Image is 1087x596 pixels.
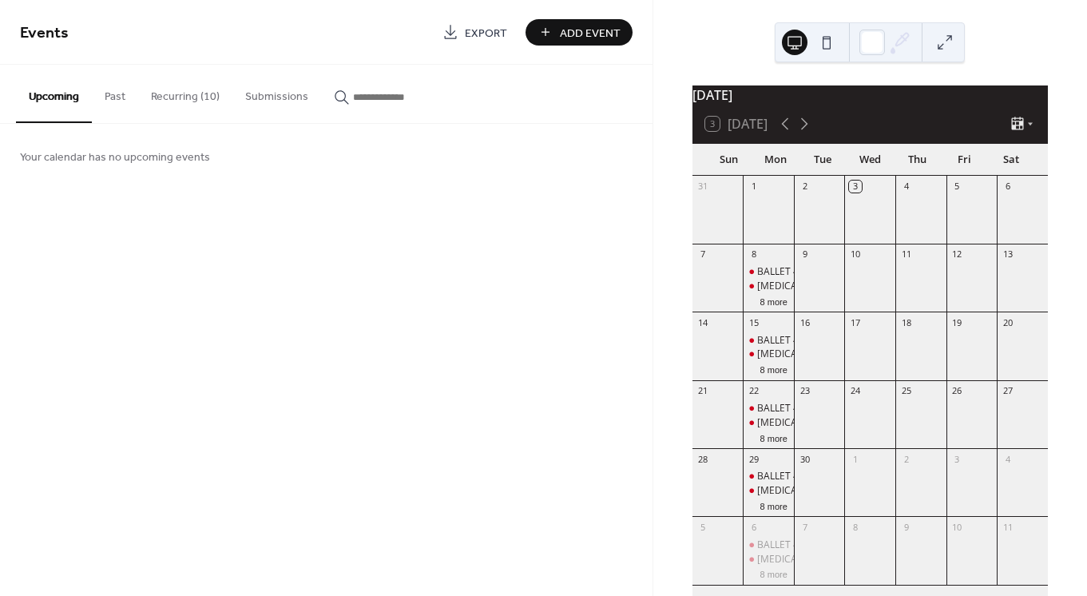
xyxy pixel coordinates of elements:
[849,248,861,260] div: 10
[1002,316,1014,328] div: 20
[847,144,894,176] div: Wed
[743,484,794,498] div: CROSS TRAINING 3
[748,248,760,260] div: 8
[697,453,709,465] div: 28
[754,431,794,444] button: 8 more
[705,144,752,176] div: Sun
[951,248,963,260] div: 12
[748,453,760,465] div: 29
[697,385,709,397] div: 21
[1002,181,1014,193] div: 6
[849,181,861,193] div: 3
[849,521,861,533] div: 8
[951,385,963,397] div: 26
[1002,453,1014,465] div: 4
[748,181,760,193] div: 1
[752,144,799,176] div: Mon
[951,316,963,328] div: 19
[743,334,794,348] div: BALLET 4
[941,144,988,176] div: Fri
[757,484,843,498] div: [MEDICAL_DATA] 3
[138,65,232,121] button: Recurring (10)
[1002,248,1014,260] div: 13
[900,385,912,397] div: 25
[799,248,811,260] div: 9
[754,294,794,308] button: 8 more
[951,453,963,465] div: 3
[799,316,811,328] div: 16
[754,499,794,512] button: 8 more
[697,248,709,260] div: 7
[757,280,843,293] div: [MEDICAL_DATA] 3
[894,144,941,176] div: Thu
[849,316,861,328] div: 17
[757,538,799,552] div: BALLET 4
[20,18,69,49] span: Events
[743,402,794,415] div: BALLET 4
[754,362,794,375] button: 8 more
[743,538,794,552] div: BALLET 4
[748,521,760,533] div: 6
[849,385,861,397] div: 24
[757,553,843,566] div: [MEDICAL_DATA] 3
[697,316,709,328] div: 14
[560,25,621,42] span: Add Event
[799,521,811,533] div: 7
[900,248,912,260] div: 11
[20,149,210,166] span: Your calendar has no upcoming events
[799,181,811,193] div: 2
[16,65,92,123] button: Upcoming
[92,65,138,121] button: Past
[799,385,811,397] div: 23
[757,470,799,483] div: BALLET 4
[697,521,709,533] div: 5
[988,144,1035,176] div: Sat
[1002,521,1014,533] div: 11
[748,385,760,397] div: 22
[743,470,794,483] div: BALLET 4
[757,334,799,348] div: BALLET 4
[799,453,811,465] div: 30
[951,181,963,193] div: 5
[430,19,519,46] a: Export
[692,85,1048,105] div: [DATE]
[465,25,507,42] span: Export
[799,144,847,176] div: Tue
[232,65,321,121] button: Submissions
[743,553,794,566] div: CROSS TRAINING 3
[849,453,861,465] div: 1
[748,316,760,328] div: 15
[697,181,709,193] div: 31
[743,265,794,279] div: BALLET 4
[757,348,843,361] div: [MEDICAL_DATA] 3
[900,316,912,328] div: 18
[743,416,794,430] div: CROSS TRAINING 3
[757,265,799,279] div: BALLET 4
[900,521,912,533] div: 9
[951,521,963,533] div: 10
[743,348,794,361] div: CROSS TRAINING 3
[757,402,799,415] div: BALLET 4
[900,181,912,193] div: 4
[900,453,912,465] div: 2
[1002,385,1014,397] div: 27
[526,19,633,46] button: Add Event
[754,566,794,580] button: 8 more
[743,280,794,293] div: CROSS TRAINING 3
[757,416,843,430] div: [MEDICAL_DATA] 3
